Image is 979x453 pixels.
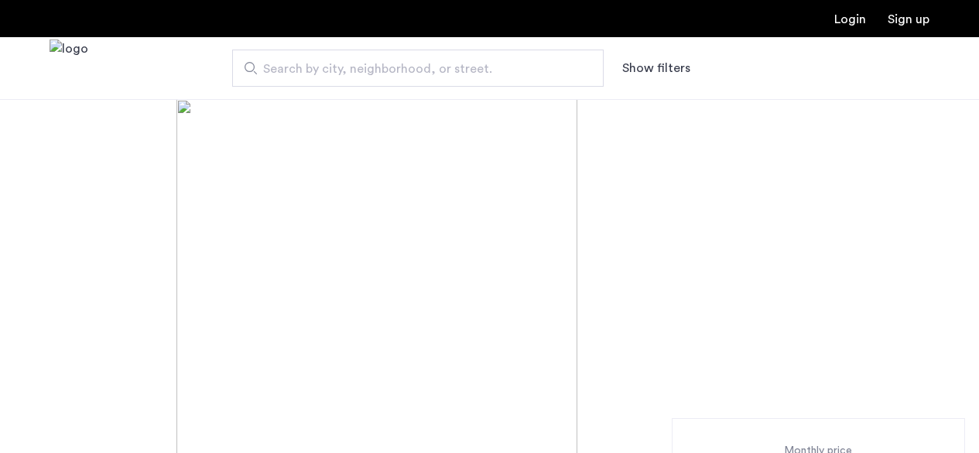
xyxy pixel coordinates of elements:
button: Show or hide filters [622,59,690,77]
a: Login [834,13,866,26]
span: Search by city, neighborhood, or street. [263,60,560,78]
input: Apartment Search [232,50,604,87]
img: logo [50,39,88,98]
a: Cazamio Logo [50,39,88,98]
a: Registration [888,13,929,26]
